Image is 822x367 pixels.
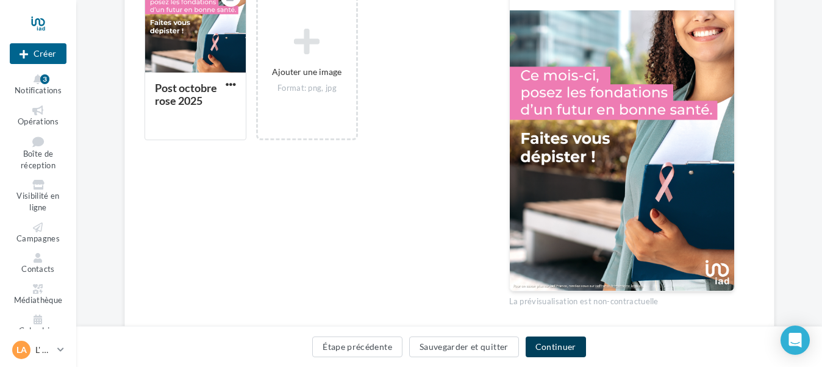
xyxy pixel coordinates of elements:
a: Campagnes [10,220,66,246]
div: La prévisualisation est non-contractuelle [509,291,735,307]
span: LA [16,344,27,356]
p: L' Ange Immobilier [35,344,52,356]
button: Créer [10,43,66,64]
button: Étape précédente [312,337,402,357]
div: Nouvelle campagne [10,43,66,64]
a: Médiathèque [10,282,66,308]
button: Sauvegarder et quitter [409,337,519,357]
button: Notifications 3 [10,72,66,98]
span: Campagnes [16,233,60,243]
div: Post octobre rose 2025 [155,81,217,107]
a: Contacts [10,251,66,277]
a: Boîte de réception [10,134,66,173]
span: Notifications [15,85,62,95]
a: LA L' Ange Immobilier [10,338,66,362]
span: Opérations [18,116,59,126]
span: Boîte de réception [21,149,55,171]
span: Médiathèque [14,295,63,305]
a: Calendrier [10,312,66,338]
a: Opérations [10,103,66,129]
div: 3 [40,74,49,84]
span: Visibilité en ligne [16,191,59,213]
div: Open Intercom Messenger [781,326,810,355]
a: Visibilité en ligne [10,177,66,215]
span: Calendrier [19,326,57,335]
button: Continuer [526,337,586,357]
span: Contacts [21,264,55,274]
